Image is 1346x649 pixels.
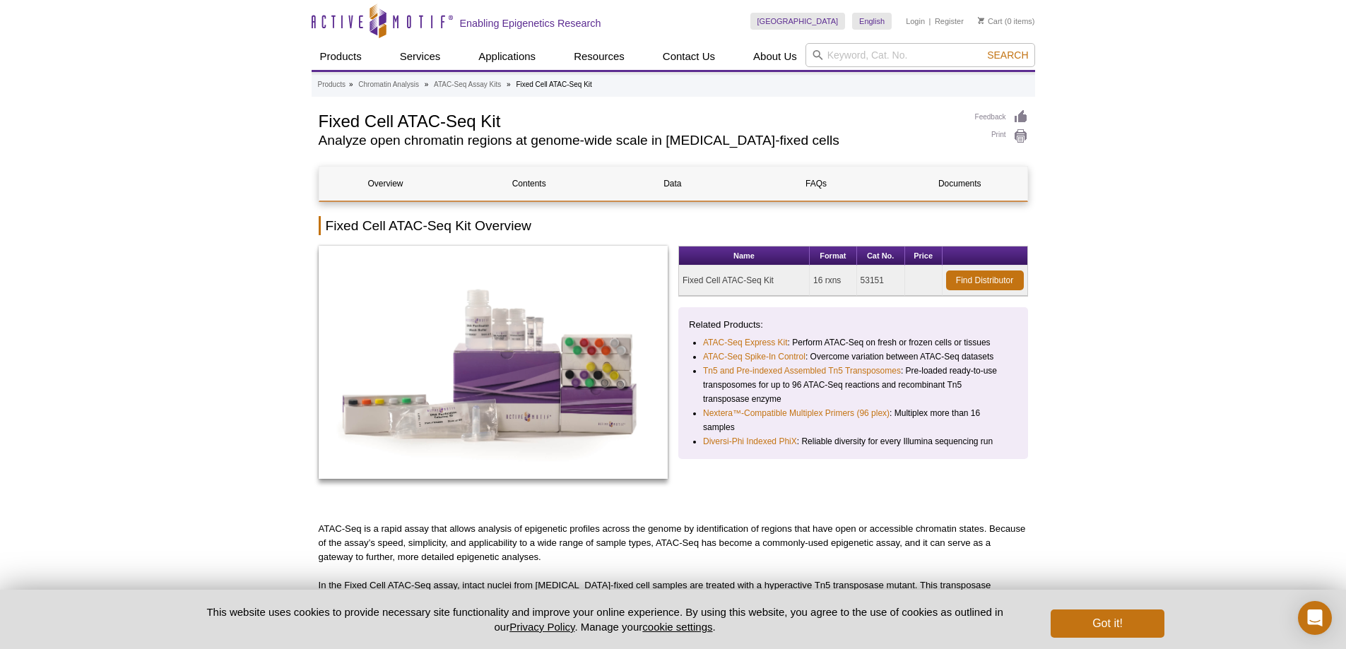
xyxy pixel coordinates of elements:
th: Format [810,246,857,266]
img: Your Cart [978,17,984,24]
a: Register [935,16,964,26]
a: English [852,13,892,30]
div: Open Intercom Messenger [1298,601,1332,635]
h2: Fixed Cell ATAC-Seq Kit Overview [319,216,1028,235]
span: Search [987,49,1028,61]
a: Find Distributor [946,270,1024,290]
a: Documents [893,167,1026,201]
a: Data [606,167,739,201]
a: Services [391,43,449,70]
h1: Fixed Cell ATAC-Seq Kit [319,109,961,131]
li: : Pre-loaded ready-to-use transposomes for up to 96 ATAC-Seq reactions and recombinant Tn5 transp... [703,364,1005,406]
a: Tn5 and Pre-indexed Assembled Tn5 Transposomes [703,364,901,378]
a: ATAC-Seq Assay Kits [434,78,501,91]
a: Feedback [975,109,1028,125]
th: Price [905,246,943,266]
img: CUT&Tag-IT Assay Kit - Tissue [319,246,668,479]
input: Keyword, Cat. No. [805,43,1035,67]
a: Chromatin Analysis [358,78,419,91]
a: [GEOGRAPHIC_DATA] [750,13,846,30]
h2: Analyze open chromatin regions at genome-wide scale in [MEDICAL_DATA]-fixed cells [319,134,961,147]
a: Products [318,78,346,91]
li: : Overcome variation between ATAC-Seq datasets [703,350,1005,364]
a: Products [312,43,370,70]
a: Login [906,16,925,26]
a: Resources [565,43,633,70]
button: cookie settings [642,621,712,633]
li: | [929,13,931,30]
a: Contents [463,167,596,201]
li: » [349,81,353,88]
button: Got it! [1051,609,1164,638]
a: Nextera™-Compatible Multiplex Primers (96 plex) [703,406,890,420]
li: : Multiplex more than 16 samples [703,406,1005,434]
a: About Us [745,43,805,70]
button: Search [983,49,1032,61]
li: » [507,81,511,88]
a: ATAC-Seq Express Kit [703,335,788,350]
a: Privacy Policy [509,621,574,633]
a: Applications [470,43,544,70]
h2: Enabling Epigenetics Research [460,17,601,30]
th: Cat No. [857,246,905,266]
li: : Reliable diversity for every Illumina sequencing run [703,434,1005,448]
p: This website uses cookies to provide necessary site functionality and improve your online experie... [182,605,1028,634]
li: » [425,81,429,88]
a: Contact Us [654,43,724,70]
td: Fixed Cell ATAC-Seq Kit [679,266,810,296]
p: ATAC-Seq is a rapid assay that allows analysis of epigenetic profiles across the genome by identi... [319,522,1028,564]
p: In the Fixed Cell ATAC-Seq assay, intact nuclei from [MEDICAL_DATA]-fixed cell samples are treate... [319,578,1028,607]
li: (0 items) [978,13,1035,30]
a: Cart [978,16,1003,26]
a: Print [975,129,1028,144]
td: 16 rxns [810,266,857,296]
a: FAQs [750,167,882,201]
a: ATAC-Seq Spike-In Control [703,350,805,364]
a: Diversi-Phi Indexed PhiX [703,434,797,448]
p: Related Products: [689,318,1017,332]
td: 53151 [857,266,905,296]
li: : Perform ATAC-Seq on fresh or frozen cells or tissues [703,335,1005,350]
th: Name [679,246,810,266]
li: Fixed Cell ATAC-Seq Kit [516,81,591,88]
a: Overview [319,167,452,201]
